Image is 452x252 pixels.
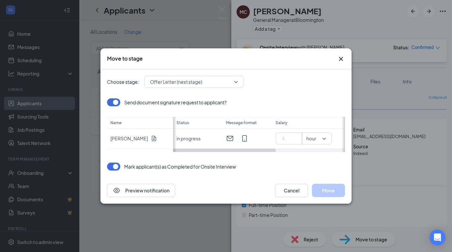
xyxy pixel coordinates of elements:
[241,134,248,142] svg: MobileSms
[173,117,223,128] th: Status
[226,134,234,142] svg: Email
[110,135,148,142] p: [PERSON_NAME]
[107,98,345,152] div: Loading offer data.
[306,133,316,143] span: hour
[275,184,308,197] button: Cancel
[150,77,202,87] span: Offer Letter (next stage)
[107,184,175,197] button: EyePreview notification
[107,78,139,85] span: Choose stage:
[151,135,157,142] svg: Document
[107,117,173,128] th: Name
[337,55,345,63] button: Close
[124,163,236,170] p: Mark applicant(s) as Completed for Onsite Interview
[124,99,227,106] p: Send document signature request to applicant?
[107,55,143,62] h3: Move to stage
[113,186,121,194] svg: Eye
[279,133,302,143] input: $
[312,184,345,197] button: Move
[272,117,342,128] th: Salary
[337,55,345,63] svg: Cross
[430,229,445,245] div: Open Intercom Messenger
[223,117,272,128] th: Message format
[173,128,223,149] td: in progress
